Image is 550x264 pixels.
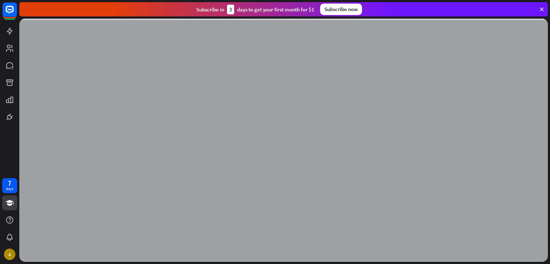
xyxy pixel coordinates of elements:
div: days [6,186,13,191]
div: 3 [227,5,234,14]
div: A [4,249,15,260]
div: Subscribe in days to get your first month for $1 [196,5,314,14]
div: Subscribe now [320,4,362,15]
a: 7 days [2,178,17,193]
div: 7 [8,180,11,186]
